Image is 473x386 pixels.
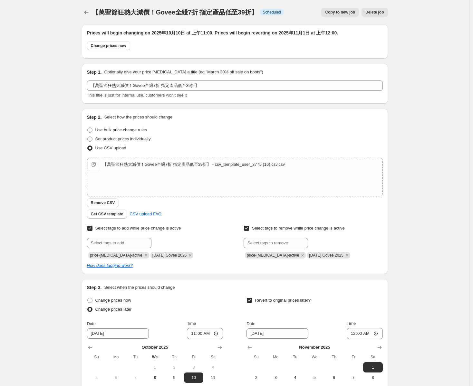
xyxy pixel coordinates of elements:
[187,354,201,360] span: Fr
[307,375,322,380] span: 5
[187,375,201,380] span: 10
[145,362,164,372] button: Wednesday October 1 2025
[246,321,255,326] span: Date
[91,212,123,217] span: Get CSV template
[203,372,223,383] button: Saturday October 11 2025
[87,238,151,248] input: Select tags to add
[375,343,384,352] button: Show next month, December 2025
[152,253,187,258] span: Halloween Govee 2025
[145,372,164,383] button: Today Wednesday October 8 2025
[87,114,102,120] h2: Step 2.
[103,161,285,168] div: 【萬聖節狂熱大減價！Govee全綫7折 指定產品低至39折】 - csv_template_user_3775 (16).csv.csv
[206,354,220,360] span: Sa
[366,375,380,380] span: 8
[187,252,193,258] button: Remove Halloween Govee 2025
[347,321,356,326] span: Time
[165,352,184,362] th: Thursday
[128,354,142,360] span: Tu
[104,284,175,291] p: Select when the prices should change
[95,146,126,150] span: Use CSV upload
[187,365,201,370] span: 3
[165,372,184,383] button: Thursday October 9 2025
[87,284,102,291] h2: Step 3.
[307,354,322,360] span: We
[244,238,308,248] input: Select tags to remove
[269,375,283,380] span: 3
[86,343,95,352] button: Show previous month, September 2025
[95,226,181,231] span: Select tags to add while price change is active
[91,200,115,205] span: Remove CSV
[325,10,355,15] span: Copy to new job
[87,328,149,339] input: 10/8/2025
[346,354,361,360] span: Fr
[246,372,266,383] button: Sunday November 2 2025
[305,352,324,362] th: Wednesday
[104,69,263,75] p: Optionally give your price [MEDICAL_DATA] a title (eg "March 30% off sale on boots")
[269,354,283,360] span: Mo
[143,252,149,258] button: Remove price-change-job-active
[148,354,162,360] span: We
[90,253,142,258] span: price-change-job-active
[203,352,223,362] th: Saturday
[87,80,383,91] input: 30% off holiday sale
[366,354,380,360] span: Sa
[167,354,181,360] span: Th
[363,352,382,362] th: Saturday
[109,354,123,360] span: Mo
[363,362,382,372] button: Saturday November 1 2025
[252,226,345,231] span: Select tags to remove while price change is active
[246,328,308,339] input: 10/8/2025
[321,8,359,17] button: Copy to new job
[247,253,299,258] span: price-change-job-active
[344,372,363,383] button: Friday November 7 2025
[300,252,305,258] button: Remove price-change-job-active
[344,352,363,362] th: Friday
[184,362,203,372] button: Friday October 3 2025
[106,352,126,362] th: Monday
[346,375,361,380] span: 7
[87,30,383,36] h2: Prices will begin changing on 2025年10月10日 at 上午11:00. Prices will begin reverting on 2025年11月1日 a...
[266,352,285,362] th: Monday
[87,41,130,50] button: Change prices now
[187,321,196,326] span: Time
[215,343,224,352] button: Show next month, November 2025
[246,352,266,362] th: Sunday
[95,127,147,132] span: Use bulk price change rules
[95,137,151,141] span: Set product prices individually
[184,372,203,383] button: Friday October 10 2025
[327,375,341,380] span: 6
[366,365,380,370] span: 1
[249,354,263,360] span: Su
[266,372,285,383] button: Monday November 3 2025
[87,263,133,268] a: How does tagging work?
[87,321,96,326] span: Date
[148,365,162,370] span: 1
[324,372,343,383] button: Thursday November 6 2025
[92,9,258,16] span: 【萬聖節狂熱大減價！Govee全綫7折 指定產品低至39折】
[288,354,302,360] span: Tu
[145,352,164,362] th: Wednesday
[165,362,184,372] button: Thursday October 2 2025
[167,375,181,380] span: 9
[344,252,350,258] button: Remove Halloween Govee 2025
[327,354,341,360] span: Th
[347,328,383,339] input: 12:00
[87,69,102,75] h2: Step 1.
[167,365,181,370] span: 2
[130,211,161,217] span: CSV upload FAQ
[95,298,131,303] span: Change prices now
[87,93,187,98] span: This title is just for internal use, customers won't see it
[87,198,119,207] button: Remove CSV
[206,375,220,380] span: 11
[305,372,324,383] button: Wednesday November 5 2025
[255,298,311,303] span: Revert to original prices later?
[82,8,91,17] button: Price change jobs
[363,372,382,383] button: Saturday November 8 2025
[362,8,388,17] button: Delete job
[148,375,162,380] span: 8
[206,365,220,370] span: 4
[91,43,126,48] span: Change prices now
[126,352,145,362] th: Tuesday
[95,307,132,312] span: Change prices later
